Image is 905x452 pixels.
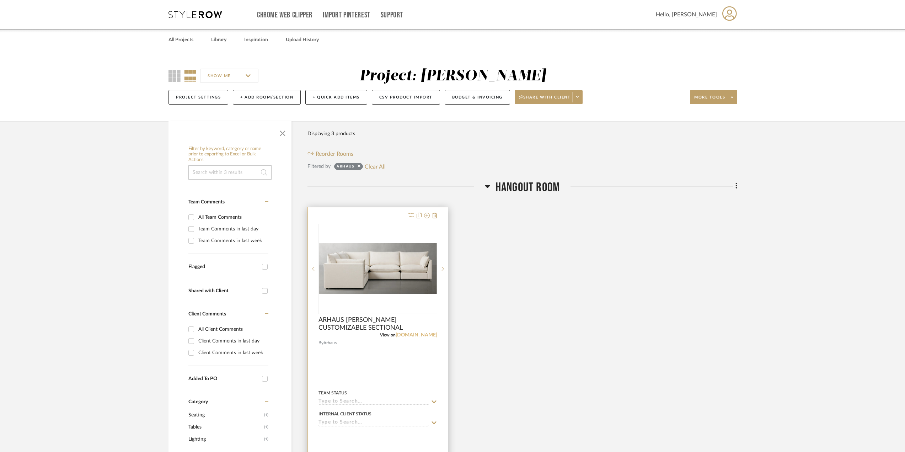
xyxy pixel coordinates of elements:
[365,162,386,171] button: Clear All
[198,235,267,246] div: Team Comments in last week
[188,399,208,405] span: Category
[318,399,429,405] input: Type to Search…
[318,390,347,396] div: Team Status
[372,90,440,105] button: CSV Product Import
[519,95,571,105] span: Share with client
[198,335,267,347] div: Client Comments in last day
[694,95,725,105] span: More tools
[307,150,353,158] button: Reorder Rooms
[188,288,258,294] div: Shared with Client
[318,420,429,426] input: Type to Search…
[496,180,560,195] span: Hangout Room
[188,433,262,445] span: Lighting
[168,35,193,45] a: All Projects
[264,421,268,433] span: (1)
[257,12,312,18] a: Chrome Web Clipper
[264,434,268,445] span: (1)
[198,324,267,335] div: All Client Comments
[318,316,437,332] span: ARHAUS [PERSON_NAME] CUSTOMIZABLE SECTIONAL
[337,164,354,171] div: Arhaus
[318,340,323,346] span: By
[380,333,396,337] span: View on
[396,333,437,337] a: [DOMAIN_NAME]
[211,35,226,45] a: Library
[690,90,737,104] button: More tools
[381,12,403,18] a: Support
[307,163,331,170] div: Filtered by
[244,35,268,45] a: Inspiration
[307,127,355,141] div: Displaying 3 products
[515,90,583,104] button: Share with client
[188,200,225,204] span: Team Comments
[198,223,267,235] div: Team Comments in last day
[198,347,267,358] div: Client Comments in last week
[319,243,437,294] img: ARHAUS OWEN CUSTOMIZABLE SECTIONAL
[188,312,226,317] span: Client Comments
[264,409,268,421] span: (1)
[188,376,258,382] div: Added To PO
[286,35,319,45] a: Upload History
[445,90,510,105] button: Budget & Invoicing
[188,165,272,180] input: Search within 3 results
[323,12,370,18] a: Import Pinterest
[188,409,262,421] span: Seating
[168,90,228,105] button: Project Settings
[656,10,717,19] span: Hello, [PERSON_NAME]
[319,224,437,314] div: 0
[188,421,262,433] span: Tables
[316,150,353,158] span: Reorder Rooms
[198,212,267,223] div: All Team Comments
[275,125,290,139] button: Close
[323,340,337,346] span: Arhaus
[188,146,272,163] h6: Filter by keyword, category or name prior to exporting to Excel or Bulk Actions
[318,411,371,417] div: Internal Client Status
[233,90,301,105] button: + Add Room/Section
[188,264,258,270] div: Flagged
[305,90,367,105] button: + Quick Add Items
[360,69,546,84] div: Project: [PERSON_NAME]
